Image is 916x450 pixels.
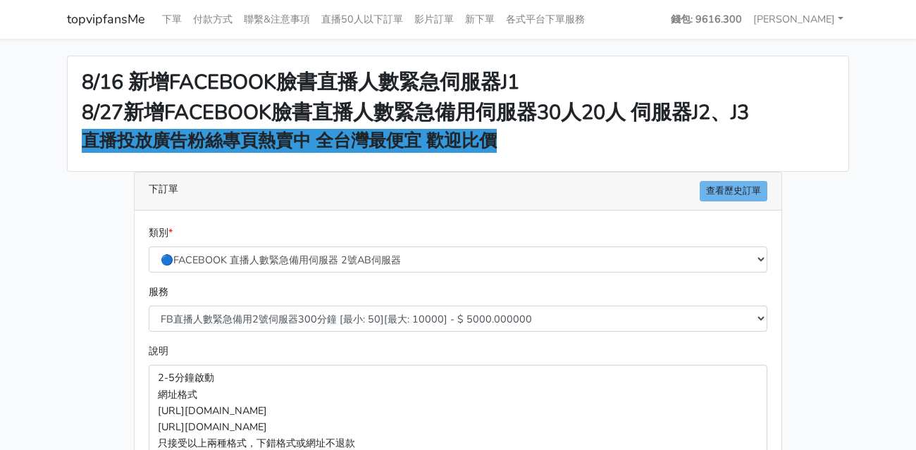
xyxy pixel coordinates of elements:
strong: 8/27新增FACEBOOK臉書直播人數緊急備用伺服器30人20人 伺服器J2、J3 [82,99,749,126]
div: 下訂單 [135,173,781,211]
strong: 8/16 新增FACEBOOK臉書直播人數緊急伺服器J1 [82,68,519,96]
a: 查看歷史訂單 [700,181,767,201]
a: [PERSON_NAME] [748,6,849,33]
a: 影片訂單 [409,6,459,33]
a: 新下單 [459,6,500,33]
a: 錢包: 9616.300 [665,6,748,33]
label: 說明 [149,343,168,359]
label: 服務 [149,284,168,300]
a: 下單 [156,6,187,33]
a: 各式平台下單服務 [500,6,590,33]
a: 付款方式 [187,6,238,33]
a: 直播50人以下訂單 [316,6,409,33]
a: topvipfansMe [67,6,145,33]
strong: 錢包: 9616.300 [671,12,742,26]
a: 聯繫&注意事項 [238,6,316,33]
label: 類別 [149,225,173,241]
strong: 直播投放廣告粉絲專頁熱賣中 全台灣最便宜 歡迎比價 [82,129,497,153]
